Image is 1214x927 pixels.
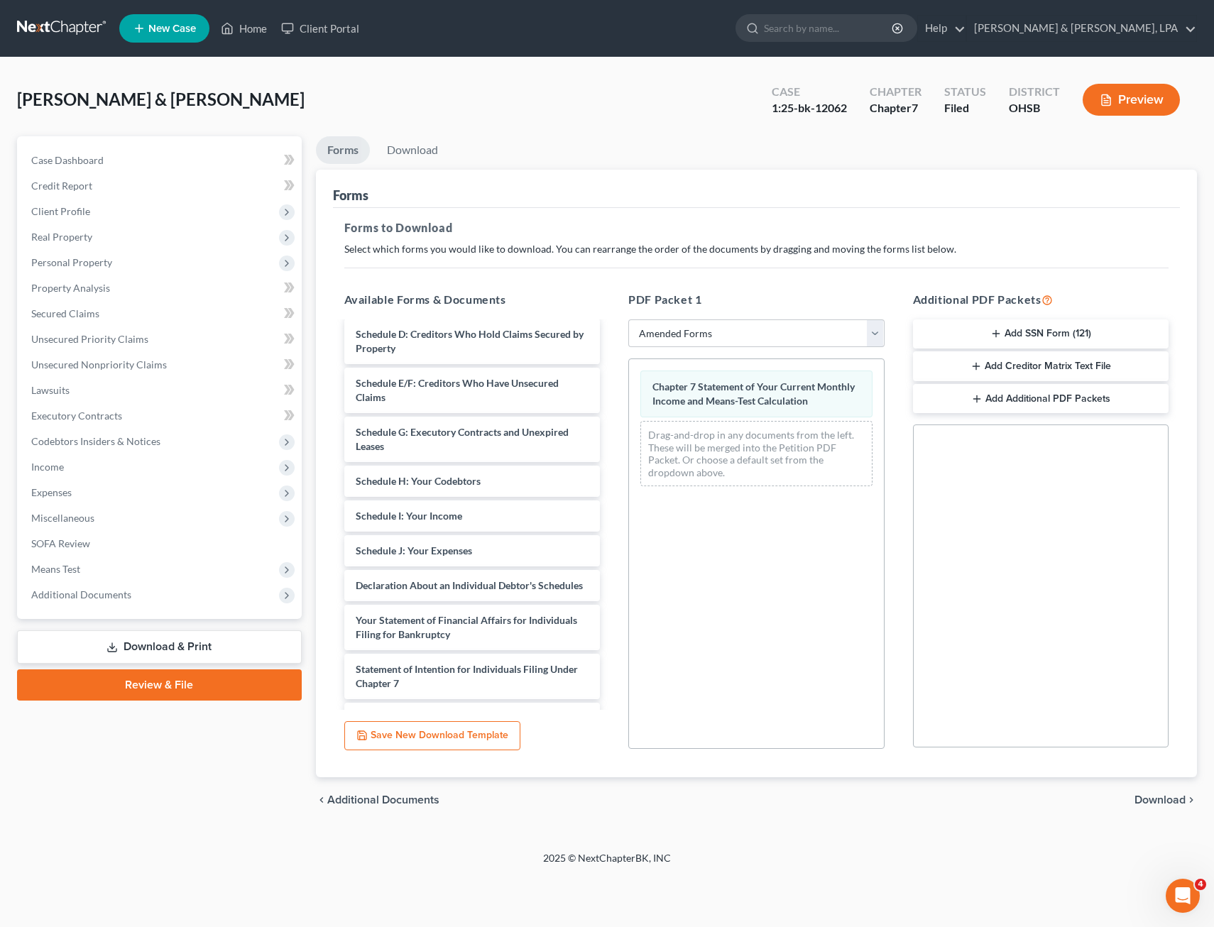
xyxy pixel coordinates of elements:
a: Secured Claims [20,301,302,327]
span: Credit Report [31,180,92,192]
span: SOFA Review [31,537,90,549]
span: Schedule J: Your Expenses [356,544,472,556]
span: Schedule E/F: Creditors Who Have Unsecured Claims [356,377,559,403]
span: Secured Claims [31,307,99,319]
a: Client Portal [274,16,366,41]
span: Schedule I: Your Income [356,510,462,522]
div: Filed [944,100,986,116]
button: Save New Download Template [344,721,520,751]
a: Review & File [17,669,302,701]
button: Preview [1083,84,1180,116]
h5: PDF Packet 1 [628,291,885,308]
span: Unsecured Priority Claims [31,333,148,345]
span: Personal Property [31,256,112,268]
span: Your Statement of Financial Affairs for Individuals Filing for Bankruptcy [356,614,577,640]
a: SOFA Review [20,531,302,556]
span: Expenses [31,486,72,498]
button: Add Creditor Matrix Text File [913,351,1169,381]
a: Executory Contracts [20,403,302,429]
button: Add Additional PDF Packets [913,384,1169,414]
input: Search by name... [764,15,894,41]
span: Schedule H: Your Codebtors [356,475,481,487]
a: Lawsuits [20,378,302,403]
a: Credit Report [20,173,302,199]
div: District [1009,84,1060,100]
div: Forms [333,187,368,204]
span: Client Profile [31,205,90,217]
span: Unsecured Nonpriority Claims [31,358,167,371]
span: Lawsuits [31,384,70,396]
a: Unsecured Nonpriority Claims [20,352,302,378]
a: Forms [316,136,370,164]
h5: Forms to Download [344,219,1169,236]
span: Miscellaneous [31,512,94,524]
span: Download [1134,794,1186,806]
span: Additional Documents [327,794,439,806]
span: 7 [912,101,918,114]
a: Case Dashboard [20,148,302,173]
span: Case Dashboard [31,154,104,166]
span: Schedule G: Executory Contracts and Unexpired Leases [356,426,569,452]
span: New Case [148,23,196,34]
span: Declaration About an Individual Debtor's Schedules [356,579,583,591]
span: [PERSON_NAME] & [PERSON_NAME] [17,89,305,109]
div: OHSB [1009,100,1060,116]
button: Add SSN Form (121) [913,319,1169,349]
a: Unsecured Priority Claims [20,327,302,352]
span: 4 [1195,879,1206,890]
a: Home [214,16,274,41]
div: 1:25-bk-12062 [772,100,847,116]
a: chevron_left Additional Documents [316,794,439,806]
span: Codebtors Insiders & Notices [31,435,160,447]
a: Property Analysis [20,275,302,301]
div: Case [772,84,847,100]
h5: Available Forms & Documents [344,291,601,308]
div: 2025 © NextChapterBK, INC [202,851,1012,877]
h5: Additional PDF Packets [913,291,1169,308]
span: Means Test [31,563,80,575]
a: [PERSON_NAME] & [PERSON_NAME], LPA [967,16,1196,41]
a: Download & Print [17,630,302,664]
div: Status [944,84,986,100]
p: Select which forms you would like to download. You can rearrange the order of the documents by dr... [344,242,1169,256]
div: Chapter [870,84,922,100]
span: Executory Contracts [31,410,122,422]
div: Chapter [870,100,922,116]
a: Download [376,136,449,164]
span: Schedule D: Creditors Who Hold Claims Secured by Property [356,328,584,354]
span: Statement of Intention for Individuals Filing Under Chapter 7 [356,663,578,689]
span: Property Analysis [31,282,110,294]
span: Real Property [31,231,92,243]
i: chevron_left [316,794,327,806]
div: Drag-and-drop in any documents from the left. These will be merged into the Petition PDF Packet. ... [640,421,873,486]
span: Chapter 7 Statement of Your Current Monthly Income and Means-Test Calculation [652,380,855,407]
iframe: Intercom live chat [1166,879,1200,913]
span: Income [31,461,64,473]
a: Help [918,16,966,41]
i: chevron_right [1186,794,1197,806]
button: Download chevron_right [1134,794,1197,806]
span: Additional Documents [31,588,131,600]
